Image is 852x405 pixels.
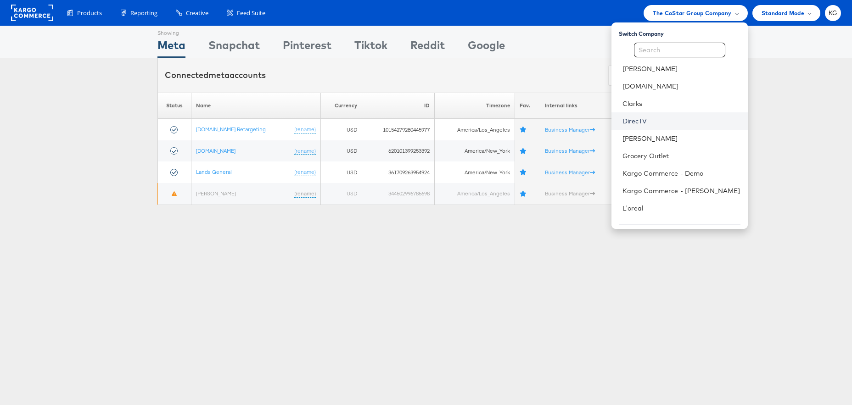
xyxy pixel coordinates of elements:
[762,8,804,18] span: Standard Mode
[622,134,740,143] a: [PERSON_NAME]
[634,43,725,57] input: Search
[208,37,260,58] div: Snapchat
[157,26,185,37] div: Showing
[196,147,235,154] a: [DOMAIN_NAME]
[77,9,102,17] span: Products
[196,126,266,133] a: [DOMAIN_NAME] Retargeting
[545,190,595,197] a: Business Manager
[294,168,316,176] a: (rename)
[362,93,435,119] th: ID
[622,64,740,73] a: [PERSON_NAME]
[321,93,362,119] th: Currency
[191,93,321,119] th: Name
[435,161,515,183] td: America/New_York
[622,169,740,178] a: Kargo Commerce - Demo
[157,37,185,58] div: Meta
[208,70,230,80] span: meta
[283,37,331,58] div: Pinterest
[294,126,316,133] a: (rename)
[321,161,362,183] td: USD
[186,9,208,17] span: Creative
[354,37,387,58] div: Tiktok
[829,10,838,16] span: KG
[321,119,362,140] td: USD
[435,119,515,140] td: America/Los_Angeles
[622,99,740,108] a: Clarks
[622,117,740,126] a: DirecTV
[237,9,265,17] span: Feed Suite
[435,183,515,205] td: America/Los_Angeles
[130,9,157,17] span: Reporting
[435,93,515,119] th: Timezone
[435,140,515,162] td: America/New_York
[321,140,362,162] td: USD
[362,119,435,140] td: 10154279280445977
[294,147,316,155] a: (rename)
[545,147,595,154] a: Business Manager
[622,186,740,195] a: Kargo Commerce - [PERSON_NAME]
[362,161,435,183] td: 361709263954924
[158,93,191,119] th: Status
[294,190,316,198] a: (rename)
[653,8,731,18] span: The CoStar Group Company
[622,82,740,91] a: [DOMAIN_NAME]
[608,65,687,86] button: ConnectmetaAccounts
[545,126,595,133] a: Business Manager
[410,37,445,58] div: Reddit
[196,190,236,197] a: [PERSON_NAME]
[468,37,505,58] div: Google
[321,183,362,205] td: USD
[362,183,435,205] td: 344502996785698
[545,169,595,176] a: Business Manager
[196,168,232,175] a: Lands General
[165,69,266,81] div: Connected accounts
[362,140,435,162] td: 620101399253392
[622,204,740,213] a: L'oreal
[619,26,748,38] div: Switch Company
[622,151,740,161] a: Grocery Outlet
